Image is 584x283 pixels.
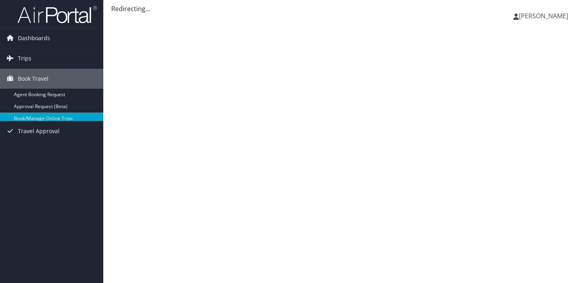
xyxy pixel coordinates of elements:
span: Dashboards [18,28,50,48]
span: Travel Approval [18,121,60,141]
span: Book Travel [18,69,48,89]
a: [PERSON_NAME] [513,4,576,28]
div: Redirecting... [111,4,576,14]
img: airportal-logo.png [17,5,97,24]
span: Trips [18,48,31,68]
span: [PERSON_NAME] [519,12,568,20]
